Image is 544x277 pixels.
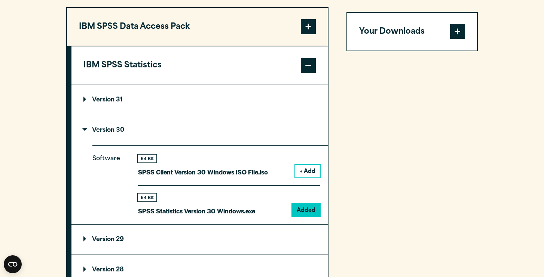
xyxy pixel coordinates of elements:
[83,97,123,103] p: Version 31
[4,255,22,273] button: Open CMP widget
[295,165,320,177] button: + Add
[83,127,124,133] p: Version 30
[138,155,156,162] div: 64 Bit
[292,204,320,216] button: Added
[83,267,124,273] p: Version 28
[71,46,328,85] button: IBM SPSS Statistics
[138,206,255,216] p: SPSS Statistics Version 30 Windows.exe
[83,237,124,243] p: Version 29
[71,225,328,255] summary: Version 29
[138,194,156,201] div: 64 Bit
[71,85,328,115] summary: Version 31
[347,13,477,51] button: Your Downloads
[138,167,268,177] p: SPSS Client Version 30 Windows ISO File.iso
[71,115,328,145] summary: Version 30
[67,8,328,46] button: IBM SPSS Data Access Pack
[92,153,126,210] p: Software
